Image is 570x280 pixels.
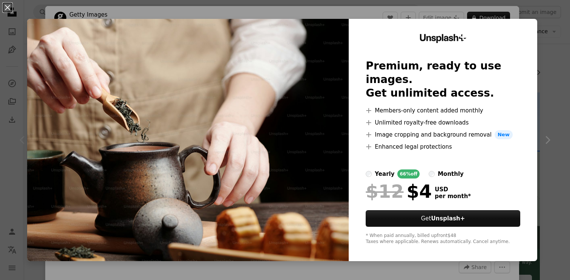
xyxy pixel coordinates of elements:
input: yearly66%off [366,171,372,177]
li: Unlimited royalty-free downloads [366,118,520,127]
strong: Unsplash+ [431,215,465,222]
button: GetUnsplash+ [366,210,520,227]
li: Image cropping and background removal [366,130,520,139]
div: $4 [366,182,432,201]
div: yearly [375,169,394,178]
span: per month * [435,193,471,200]
div: monthly [438,169,464,178]
h2: Premium, ready to use images. Get unlimited access. [366,59,520,100]
span: USD [435,186,471,193]
div: 66% off [397,169,420,178]
span: $12 [366,182,403,201]
li: Enhanced legal protections [366,142,520,151]
li: Members-only content added monthly [366,106,520,115]
span: New [495,130,513,139]
input: monthly [429,171,435,177]
div: * When paid annually, billed upfront $48 Taxes where applicable. Renews automatically. Cancel any... [366,233,520,245]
